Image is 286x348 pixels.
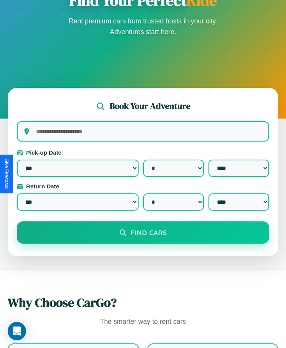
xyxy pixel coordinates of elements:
[17,183,269,190] label: Return Date
[17,221,269,244] button: Find Cars
[66,16,220,37] p: Rent premium cars from trusted hosts in your city. Adventures start here.
[4,158,9,190] div: Give Feedback
[17,149,269,156] label: Pick-up Date
[8,316,278,328] p: The smarter way to rent cars
[8,294,278,311] h2: Why Choose CarGo?
[8,322,26,340] div: Open Intercom Messenger
[110,100,190,112] h2: Book Your Adventure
